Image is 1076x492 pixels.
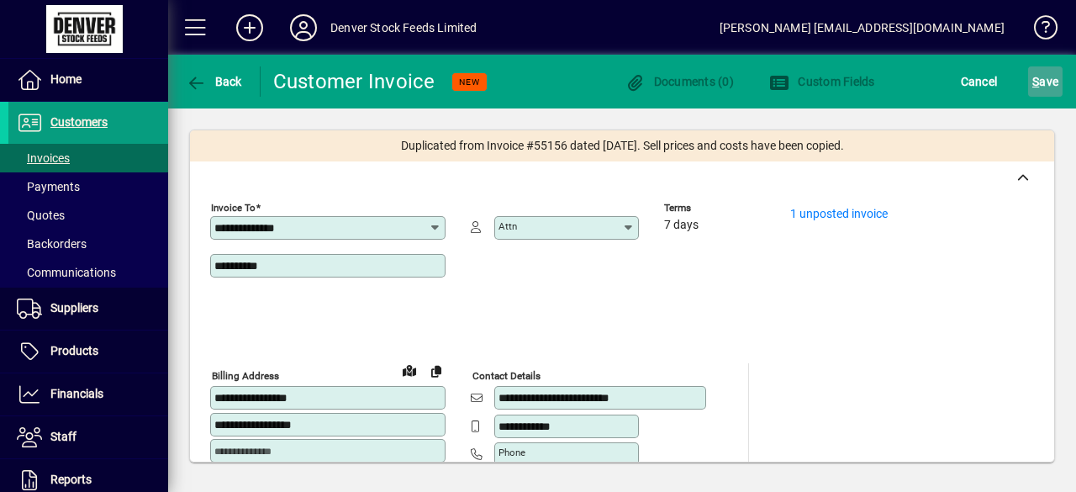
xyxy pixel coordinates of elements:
[50,301,98,315] span: Suppliers
[50,430,76,443] span: Staff
[17,237,87,251] span: Backorders
[664,219,699,232] span: 7 days
[1021,3,1055,58] a: Knowledge Base
[769,75,875,88] span: Custom Fields
[50,72,82,86] span: Home
[277,13,330,43] button: Profile
[17,209,65,222] span: Quotes
[765,66,879,97] button: Custom Fields
[498,447,525,458] mat-label: Phone
[50,344,98,357] span: Products
[1032,68,1058,95] span: ave
[273,68,435,95] div: Customer Invoice
[1028,66,1063,97] button: Save
[330,14,477,41] div: Denver Stock Feeds Limited
[1032,75,1039,88] span: S
[211,202,256,214] mat-label: Invoice To
[459,77,480,87] span: NEW
[790,207,888,220] a: 1 unposted invoice
[50,387,103,400] span: Financials
[182,66,246,97] button: Back
[8,144,168,172] a: Invoices
[17,151,70,165] span: Invoices
[50,115,108,129] span: Customers
[8,172,168,201] a: Payments
[396,357,423,384] a: View on map
[401,137,844,155] span: Duplicated from Invoice #55156 dated [DATE]. Sell prices and costs have been copied.
[498,220,517,232] mat-label: Attn
[664,203,765,214] span: Terms
[957,66,1002,97] button: Cancel
[8,331,168,373] a: Products
[620,66,738,97] button: Documents (0)
[8,258,168,287] a: Communications
[8,59,168,101] a: Home
[168,66,261,97] app-page-header-button: Back
[186,75,242,88] span: Back
[720,14,1005,41] div: [PERSON_NAME] [EMAIL_ADDRESS][DOMAIN_NAME]
[625,75,734,88] span: Documents (0)
[223,13,277,43] button: Add
[8,201,168,230] a: Quotes
[8,416,168,458] a: Staff
[423,357,450,384] button: Copy to Delivery address
[50,473,92,486] span: Reports
[8,230,168,258] a: Backorders
[17,180,80,193] span: Payments
[17,266,116,279] span: Communications
[8,373,168,415] a: Financials
[8,288,168,330] a: Suppliers
[961,68,998,95] span: Cancel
